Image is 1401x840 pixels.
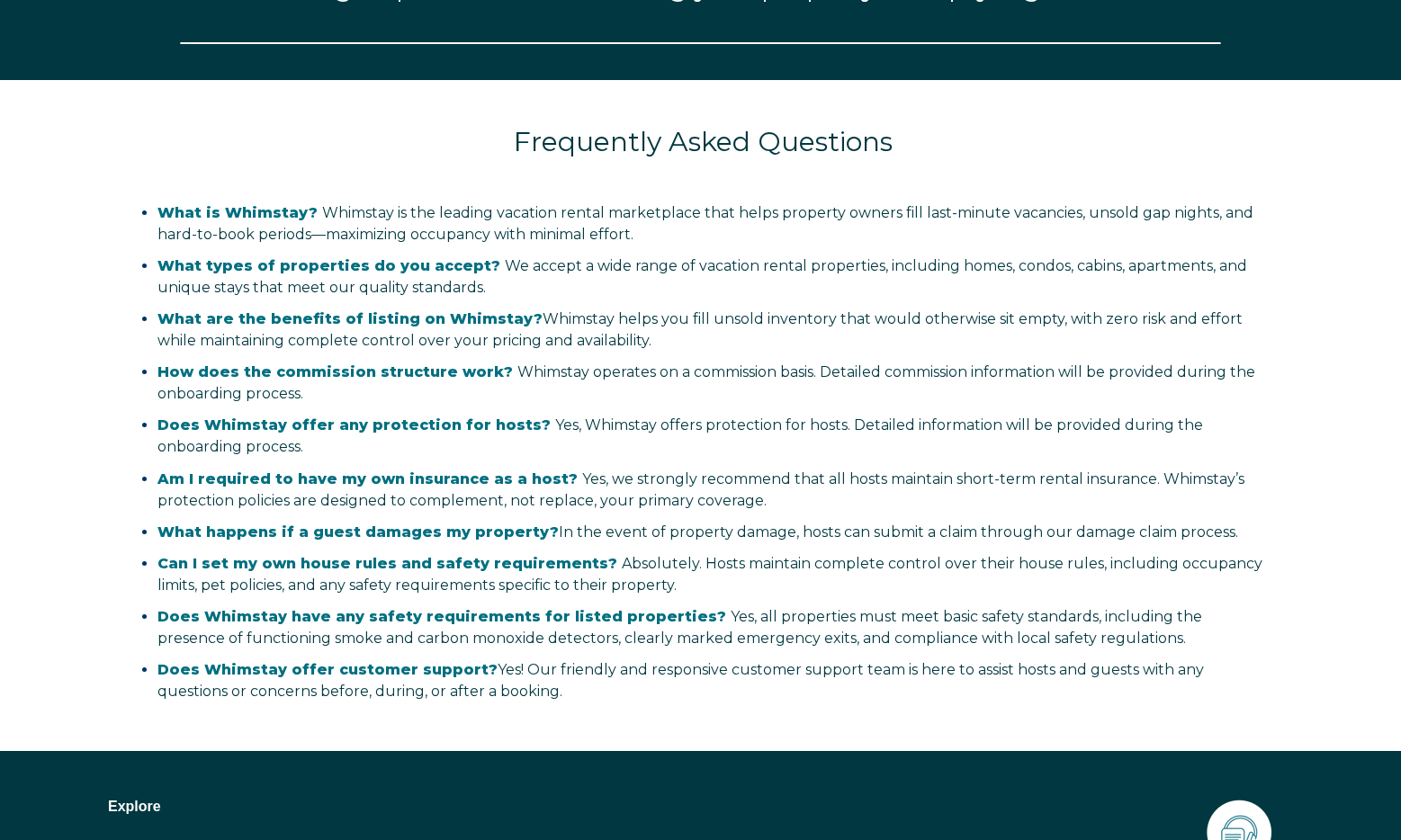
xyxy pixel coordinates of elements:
span: What is Whimstay? [157,204,318,221]
strong: What happens if a guest damages my property? [157,523,559,541]
span: Explore [108,799,161,814]
span: Does Whimstay offer any protection for hosts? [157,416,551,433]
span: Absolutely. Hosts maintain complete control over their house rules, including occupancy limits, p... [157,555,1262,594]
span: In the event of property damage, hosts can submit a claim through our damage claim process. [157,523,1238,541]
span: Can I set my own house rules and safety requirements? [157,555,617,572]
span: Does Whimstay have any safety requirements for listed properties? [157,608,726,625]
strong: Does Whimstay offer customer support? [157,661,498,678]
strong: What are the benefits of listing on Whimstay? [157,310,543,327]
span: Whimstay operates on a commission basis. Detailed commission information will be provided during ... [157,363,1255,402]
span: Whimstay is the leading vacation rental marketplace that helps property owners fill last-minute v... [157,204,1253,243]
span: Yes, we strongly recommend that all hosts maintain short-term rental insurance. Whimstay’s protec... [157,470,1244,509]
span: Yes, Whimstay offers protection for hosts. Detailed information will be provided during the onboa... [157,416,1203,455]
span: We accept a wide range of vacation rental properties, including homes, condos, cabins, apartments... [157,257,1247,296]
span: What types of properties do you accept? [157,257,500,274]
span: Yes, all properties must meet basic safety standards, including the presence of functioning smoke... [157,608,1202,647]
span: Yes! Our friendly and responsive customer support team is here to assist hosts and guests with an... [157,661,1204,700]
span: Whimstay helps you fill unsold inventory that would otherwise sit empty, with zero risk and effor... [157,310,1243,349]
span: How does the commission structure work? [157,363,513,380]
span: Am I required to have my own insurance as a host? [157,470,578,487]
span: Frequently Asked Questions [514,125,893,158]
